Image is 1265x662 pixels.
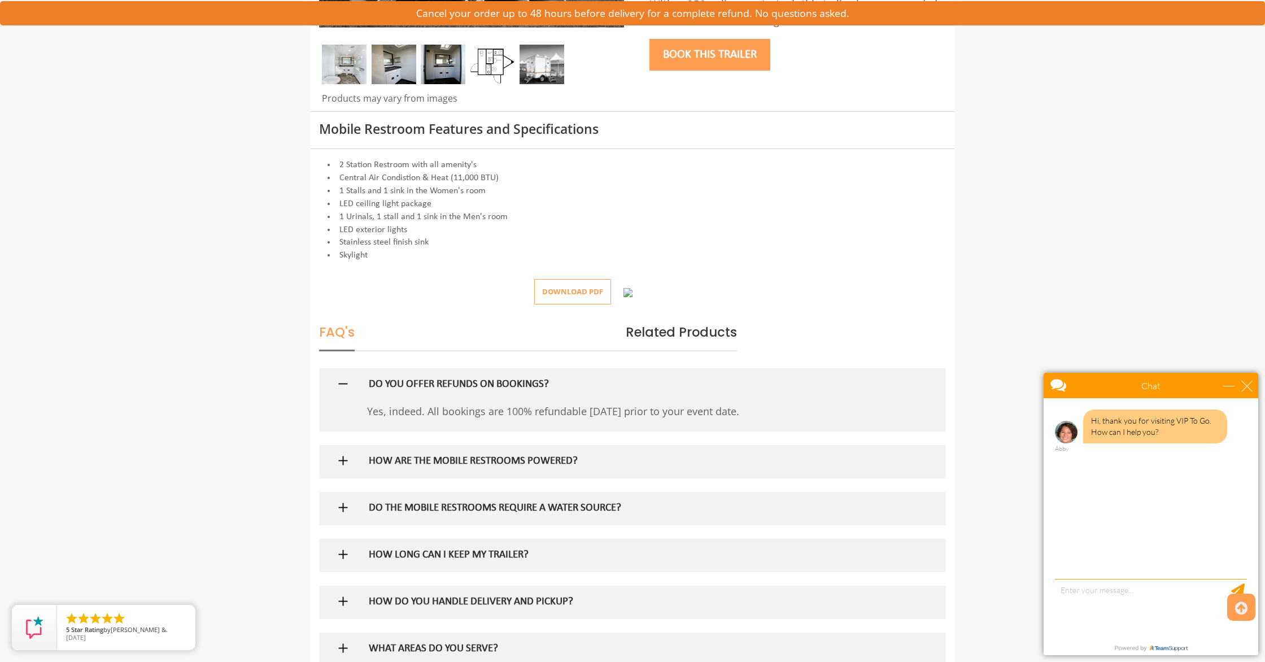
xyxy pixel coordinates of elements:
button: Download pdf [534,279,611,304]
img: Review Rating [23,616,46,639]
li: Central Air Condistion & Heat (11,000 BTU) [319,172,946,185]
img: DSC_0004_email [421,45,465,84]
span: Star Rating [71,625,103,634]
h5: HOW ARE THE MOBILE RESTROOMS POWERED? [369,456,860,468]
li: LED ceiling light package [319,198,946,211]
li: Stainless steel finish sink [319,236,946,249]
img: plus icon sign [336,500,350,515]
iframe: Live Chat Box [1037,366,1265,662]
li: 2 Station Restroom with all amenity's [319,159,946,172]
div: Products may vary from images [319,92,624,111]
li: 1 Urinals, 1 stall and 1 sink in the Men's room [319,211,946,224]
span: [PERSON_NAME] &. [111,625,168,634]
span: FAQ's [319,323,355,351]
img: plus icon sign [336,594,350,608]
h3: Mobile Restroom Features and Specifications [319,122,946,136]
span: Related Products [626,323,737,341]
li:  [77,612,90,625]
li: 1 Stalls and 1 sink in the Women's room [319,185,946,198]
p: Yes, indeed. All bookings are 100% refundable [DATE] prior to your event date. [367,401,878,421]
img: A mini restroom trailer with two separate stations and separate doors for males and females [520,45,564,84]
li:  [65,612,78,625]
li: LED exterior lights [319,224,946,237]
h5: HOW DO YOU HANDLE DELIVERY AND PICKUP? [369,596,860,608]
img: plus icon sign [336,454,350,468]
span: by [66,626,186,634]
span: [DATE] [66,633,86,642]
button: Book this trailer [649,39,770,71]
h5: DO THE MOBILE RESTROOMS REQUIRE A WATER SOURCE? [369,503,860,515]
div: Open with pdfFiller [617,286,639,297]
img: plus icon sign [336,641,350,655]
img: Floor Plan of 2 station Mini restroom with sink and toilet [470,45,515,84]
img: plus icon sign [336,547,350,561]
h5: DO YOU OFFER REFUNDS ON BOOKINGS? [369,379,860,391]
h5: HOW LONG CAN I KEEP MY TRAILER? [369,550,860,561]
img: minus icon sign [336,377,350,391]
span: 5 [66,625,69,634]
h5: WHAT AREAS DO YOU SERVE? [369,643,860,655]
li:  [112,612,126,625]
img: DSC_0016_email [372,45,416,84]
img: icon-fill.png [623,288,632,297]
li: Skylight [319,249,946,262]
li:  [101,612,114,625]
a: Download pdf [525,286,611,297]
li:  [89,612,102,625]
img: Inside of complete restroom with a stall, a urinal, tissue holders, cabinets and mirror [322,45,367,84]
